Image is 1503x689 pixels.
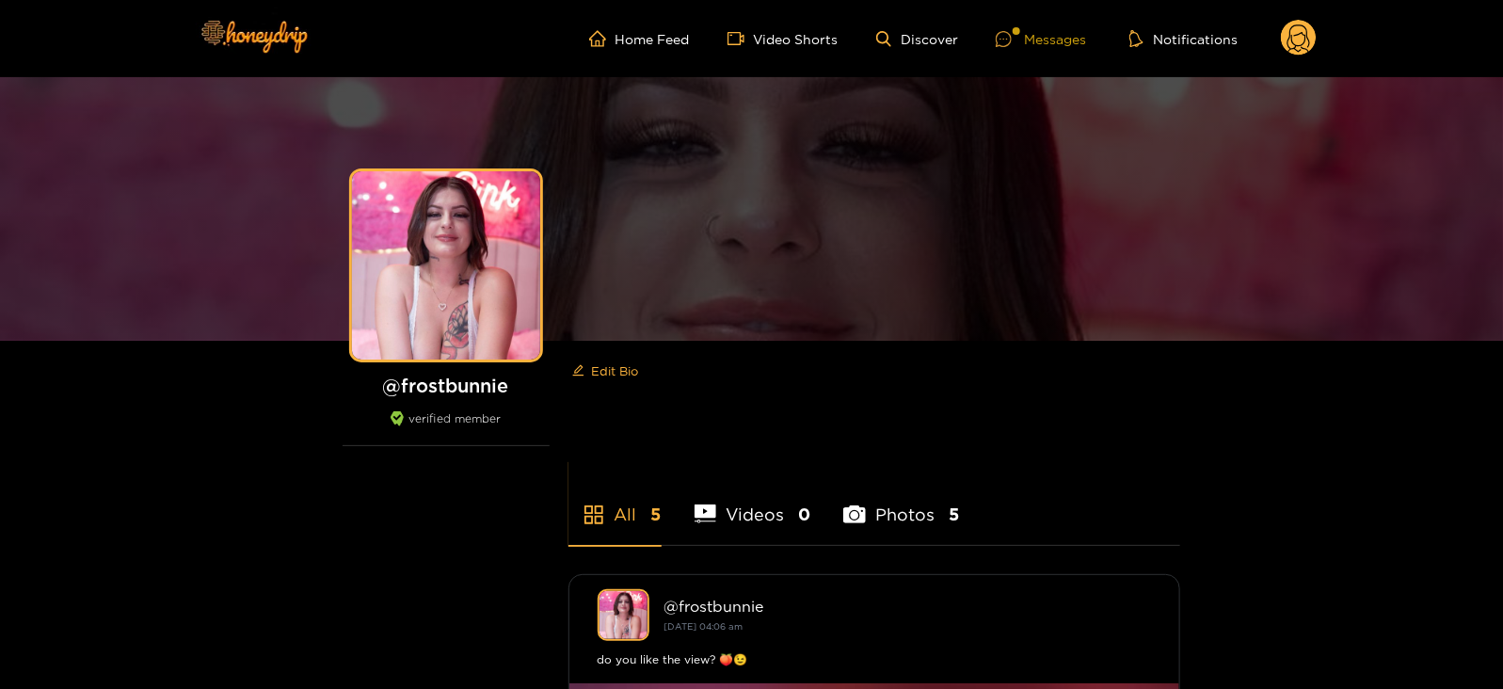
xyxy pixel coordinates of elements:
[572,364,584,378] span: edit
[695,460,811,545] li: Videos
[664,621,744,632] small: [DATE] 04:06 am
[568,460,662,545] li: All
[1124,29,1243,48] button: Notifications
[651,503,662,526] span: 5
[343,411,550,446] div: verified member
[592,361,639,380] span: Edit Bio
[598,589,649,641] img: frostbunnie
[598,650,1151,669] div: do you like the view? 🍑😉
[583,504,605,526] span: appstore
[798,503,810,526] span: 0
[589,30,616,47] span: home
[996,28,1086,50] div: Messages
[876,31,958,47] a: Discover
[589,30,690,47] a: Home Feed
[728,30,754,47] span: video-camera
[568,356,643,386] button: editEdit Bio
[728,30,839,47] a: Video Shorts
[664,598,1151,615] div: @ frostbunnie
[843,460,959,545] li: Photos
[343,374,550,397] h1: @ frostbunnie
[949,503,959,526] span: 5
